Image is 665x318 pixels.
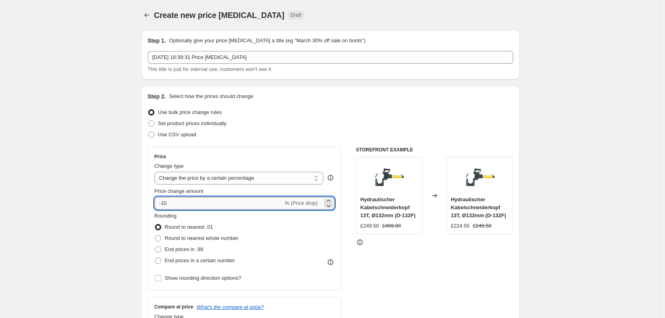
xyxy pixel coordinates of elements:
span: % (Price drop) [285,200,318,206]
span: Set product prices individually [158,120,227,126]
span: End prices in .99 [165,246,203,252]
span: Show rounding direction options? [165,275,241,281]
span: This title is just for internal use, customers won't see it [148,66,271,72]
strike: £499.00 [382,222,401,230]
button: What's the compare at price? [197,304,264,310]
span: Round to nearest whole number [165,235,239,241]
span: Round to nearest .01 [165,224,213,230]
span: Use CSV upload [158,132,196,137]
span: Change type [155,163,184,169]
span: End prices in a certain number [165,257,235,263]
img: D-132F_80x.jpg [373,161,405,193]
span: Hydraulischer Kabelschneiderkopf 13T, Ø132mm (D-132F) [360,196,416,218]
input: 30% off holiday sale [148,51,513,64]
h2: Step 1. [148,37,166,45]
div: £224.55 [451,222,469,230]
button: Price change jobs [141,10,153,21]
img: D-132F_80x.jpg [464,161,496,193]
input: -15 [155,197,283,210]
span: Hydraulischer Kabelschneiderkopf 13T, Ø132mm (D-132F) [451,196,506,218]
span: Create new price [MEDICAL_DATA] [154,11,285,20]
span: Rounding [155,213,177,219]
h2: Step 2. [148,92,166,100]
p: Optionally give your price [MEDICAL_DATA] a title (eg "March 30% off sale on boots") [169,37,365,45]
div: help [327,174,334,182]
span: Use bulk price change rules [158,109,222,115]
h6: STOREFRONT EXAMPLE [356,147,513,153]
h3: Compare at price [155,304,194,310]
h3: Price [155,153,166,160]
div: £249.50 [360,222,379,230]
strike: £249.50 [473,222,491,230]
span: Draft [291,12,301,18]
p: Select how the prices should change [169,92,253,100]
span: Price change amount [155,188,203,194]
